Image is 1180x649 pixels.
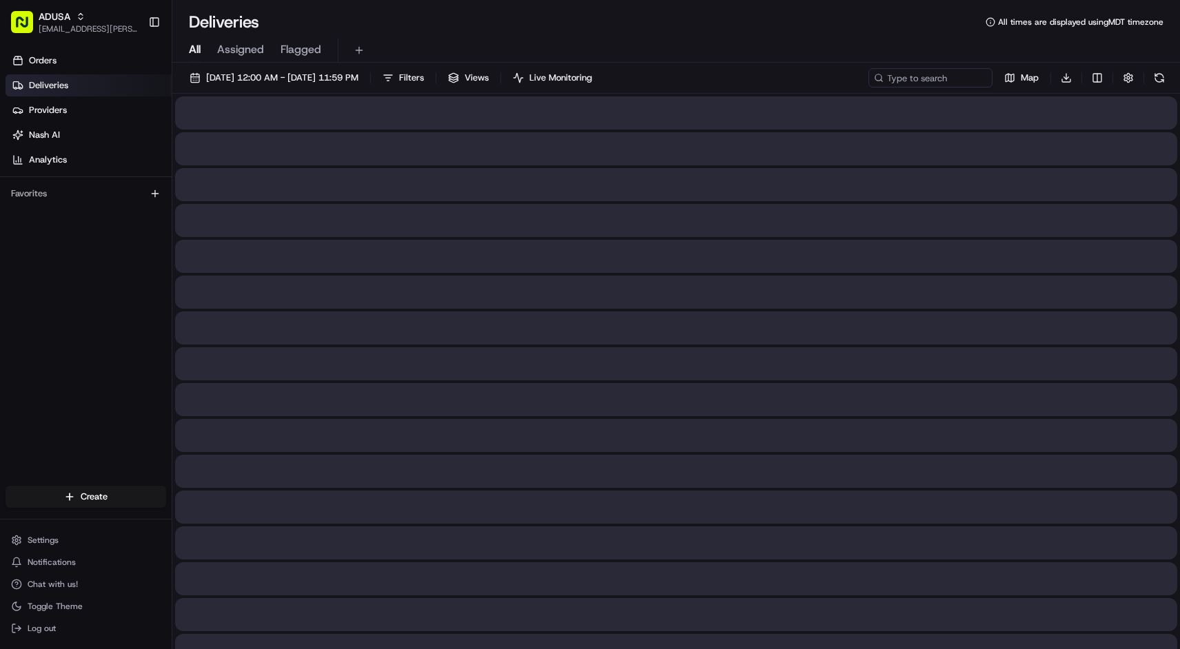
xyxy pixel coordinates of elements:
[376,68,430,87] button: Filters
[217,41,264,58] span: Assigned
[442,68,495,87] button: Views
[29,154,67,166] span: Analytics
[81,491,108,503] span: Create
[6,575,166,594] button: Chat with us!
[206,72,358,84] span: [DATE] 12:00 AM - [DATE] 11:59 PM
[189,41,201,58] span: All
[28,579,78,590] span: Chat with us!
[465,72,489,84] span: Views
[28,557,76,568] span: Notifications
[281,41,321,58] span: Flagged
[29,129,60,141] span: Nash AI
[6,553,166,572] button: Notifications
[28,535,59,546] span: Settings
[529,72,592,84] span: Live Monitoring
[6,50,172,72] a: Orders
[29,104,67,116] span: Providers
[6,6,143,39] button: ADUSA[EMAIL_ADDRESS][PERSON_NAME][DOMAIN_NAME]
[39,23,137,34] button: [EMAIL_ADDRESS][PERSON_NAME][DOMAIN_NAME]
[399,72,424,84] span: Filters
[868,68,993,87] input: Type to search
[6,149,172,171] a: Analytics
[183,68,365,87] button: [DATE] 12:00 AM - [DATE] 11:59 PM
[29,79,68,92] span: Deliveries
[189,11,259,33] h1: Deliveries
[6,530,166,550] button: Settings
[1021,72,1039,84] span: Map
[29,54,57,67] span: Orders
[6,74,172,96] a: Deliveries
[6,597,166,616] button: Toggle Theme
[998,17,1163,28] span: All times are displayed using MDT timezone
[6,619,166,638] button: Log out
[6,183,166,205] div: Favorites
[28,601,83,612] span: Toggle Theme
[6,124,172,146] a: Nash AI
[6,99,172,121] a: Providers
[39,10,70,23] button: ADUSA
[6,486,166,508] button: Create
[28,623,56,634] span: Log out
[1150,68,1169,87] button: Refresh
[998,68,1045,87] button: Map
[507,68,598,87] button: Live Monitoring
